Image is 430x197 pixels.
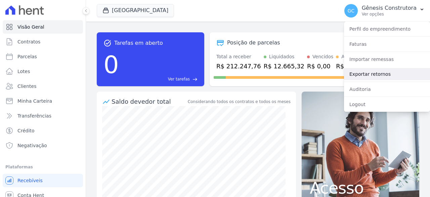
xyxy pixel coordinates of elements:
[3,79,83,93] a: Clientes
[347,8,354,13] span: GC
[114,39,163,47] span: Tarefas em aberto
[339,1,430,20] button: GC Gênesis Construtora Ver opções
[17,24,44,30] span: Visão Geral
[341,53,364,60] div: A receber
[269,53,295,60] div: Liquidados
[3,35,83,48] a: Contratos
[3,109,83,123] a: Transferências
[336,62,381,71] div: R$ 199.582,44
[264,62,304,71] div: R$ 12.665,32
[168,76,190,82] span: Ver tarefas
[17,177,43,184] span: Recebíveis
[122,76,198,82] a: Ver tarefas east
[103,39,112,47] span: task_alt
[362,11,417,17] p: Ver opções
[344,23,430,35] a: Perfil do empreendimento
[188,99,291,105] div: Considerando todos os contratos e todos os meses
[344,68,430,80] a: Exportar retornos
[216,53,261,60] div: Total a receber
[3,174,83,187] a: Recebíveis
[112,97,186,106] div: Saldo devedor total
[227,39,280,47] div: Posição de parcelas
[3,50,83,63] a: Parcelas
[17,112,51,119] span: Transferências
[3,20,83,34] a: Visão Geral
[17,53,37,60] span: Parcelas
[17,142,47,149] span: Negativação
[3,94,83,108] a: Minha Carteira
[97,4,174,17] button: [GEOGRAPHIC_DATA]
[312,53,333,60] div: Vencidos
[17,127,35,134] span: Crédito
[344,98,430,110] a: Logout
[362,5,417,11] p: Gênesis Construtora
[5,163,80,171] div: Plataformas
[103,47,119,82] div: 0
[344,83,430,95] a: Auditoria
[216,62,261,71] div: R$ 212.247,76
[307,62,333,71] div: R$ 0,00
[17,68,30,75] span: Lotes
[344,53,430,65] a: Importar remessas
[17,98,52,104] span: Minha Carteira
[310,180,411,196] span: Acesso
[3,139,83,152] a: Negativação
[3,124,83,137] a: Crédito
[192,77,198,82] span: east
[17,83,36,90] span: Clientes
[17,38,40,45] span: Contratos
[3,65,83,78] a: Lotes
[344,38,430,50] a: Faturas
